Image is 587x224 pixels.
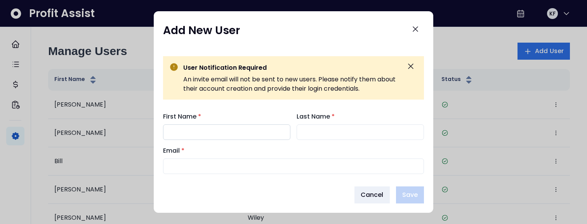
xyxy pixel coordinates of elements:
p: An invite email will not be sent to new users. Please notify them about their account creation an... [183,75,399,93]
button: Close [407,21,424,38]
h1: Add New User [163,24,240,38]
label: First Name [163,112,286,121]
span: Save [402,190,418,200]
button: Dismiss [404,59,418,73]
label: Role [163,180,419,190]
button: Save [396,186,424,203]
span: Cancel [361,190,384,200]
label: Last Name [297,112,419,121]
span: User Notification Required [183,63,267,72]
button: Cancel [354,186,390,203]
label: Email [163,146,419,155]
